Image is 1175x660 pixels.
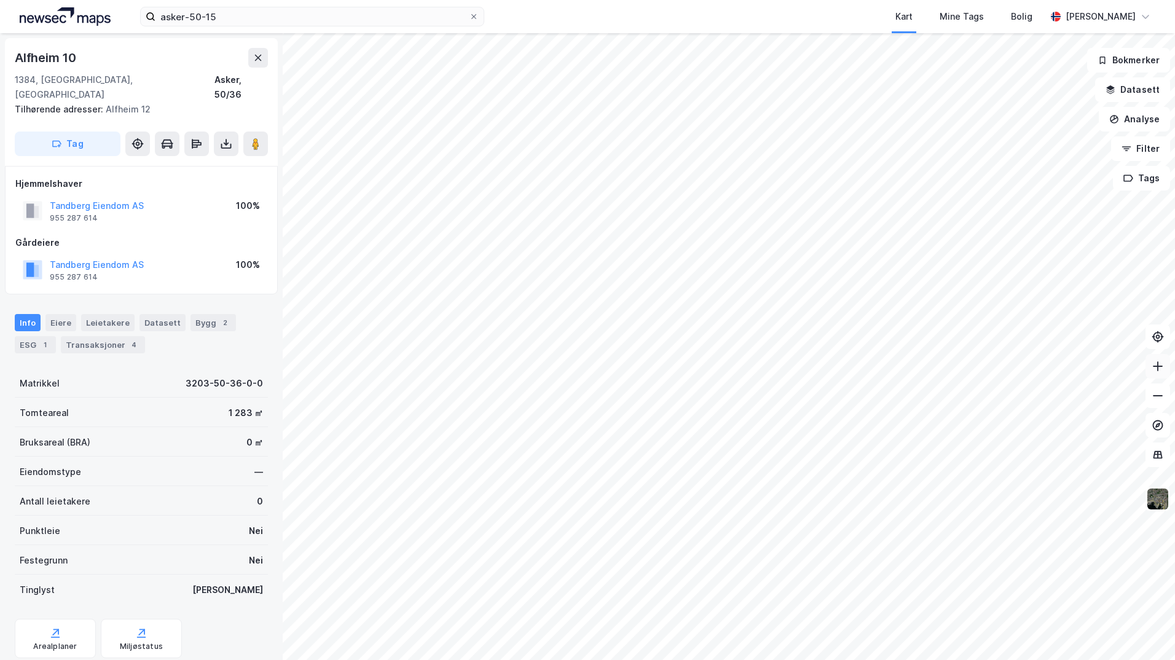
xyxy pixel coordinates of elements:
div: Antall leietakere [20,494,90,509]
div: 1 [39,339,51,351]
div: Leietakere [81,314,135,331]
button: Bokmerker [1087,48,1170,73]
div: Datasett [140,314,186,331]
div: Punktleie [20,524,60,538]
div: Festegrunn [20,553,68,568]
iframe: Chat Widget [1114,601,1175,660]
div: Kontrollprogram for chat [1114,601,1175,660]
button: Tags [1113,166,1170,191]
div: Kart [895,9,913,24]
div: 3203-50-36-0-0 [186,376,263,391]
div: 100% [236,257,260,272]
div: 100% [236,198,260,213]
button: Datasett [1095,77,1170,102]
div: 0 [257,494,263,509]
div: Bruksareal (BRA) [20,435,90,450]
div: Hjemmelshaver [15,176,267,191]
div: Nei [249,553,263,568]
div: Bolig [1011,9,1032,24]
div: 1384, [GEOGRAPHIC_DATA], [GEOGRAPHIC_DATA] [15,73,214,102]
div: Nei [249,524,263,538]
div: Arealplaner [33,642,77,651]
div: Eiendomstype [20,465,81,479]
div: Gårdeiere [15,235,267,250]
div: 4 [128,339,140,351]
span: Tilhørende adresser: [15,104,106,114]
div: Alfheim 12 [15,102,258,117]
button: Filter [1111,136,1170,161]
button: Tag [15,132,120,156]
button: Analyse [1099,107,1170,132]
div: Tinglyst [20,583,55,597]
div: Bygg [191,314,236,331]
div: Alfheim 10 [15,48,79,68]
div: [PERSON_NAME] [192,583,263,597]
div: [PERSON_NAME] [1066,9,1136,24]
div: 1 283 ㎡ [229,406,263,420]
div: Info [15,314,41,331]
div: — [254,465,263,479]
div: 0 ㎡ [246,435,263,450]
div: Eiere [45,314,76,331]
div: 955 287 614 [50,272,98,282]
input: Søk på adresse, matrikkel, gårdeiere, leietakere eller personer [155,7,469,26]
div: Matrikkel [20,376,60,391]
div: 955 287 614 [50,213,98,223]
img: 9k= [1146,487,1169,511]
div: ESG [15,336,56,353]
div: Transaksjoner [61,336,145,353]
div: Tomteareal [20,406,69,420]
div: Asker, 50/36 [214,73,268,102]
div: 2 [219,316,231,329]
img: logo.a4113a55bc3d86da70a041830d287a7e.svg [20,7,111,26]
div: Mine Tags [940,9,984,24]
div: Miljøstatus [120,642,163,651]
